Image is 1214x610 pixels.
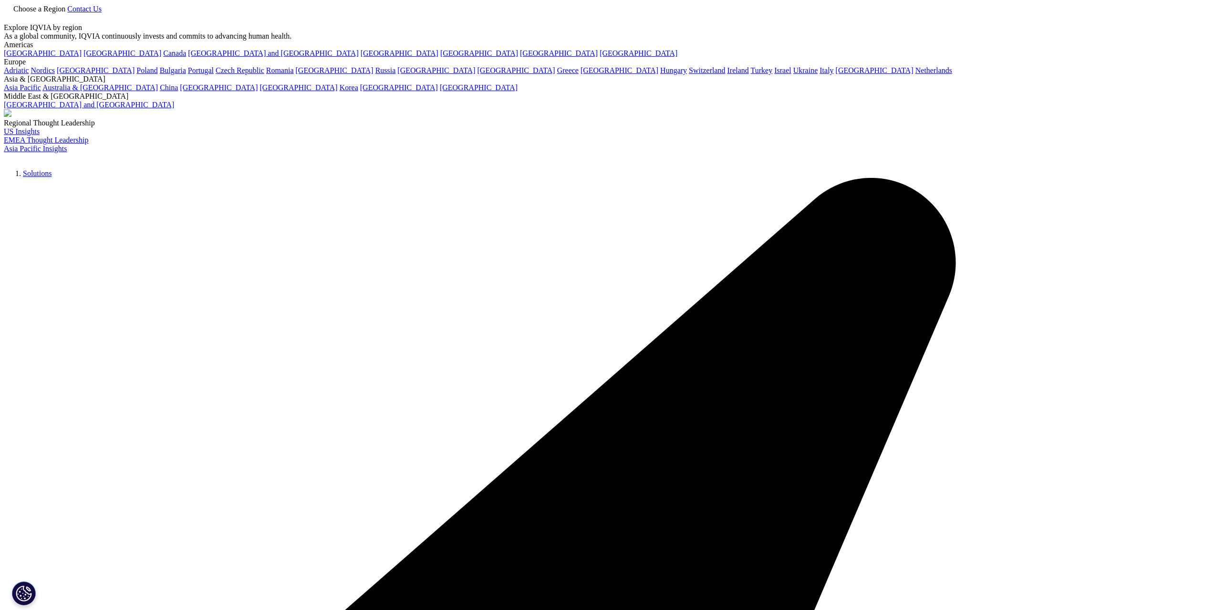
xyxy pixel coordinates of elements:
a: Contact Us [67,5,102,13]
a: [GEOGRAPHIC_DATA] and [GEOGRAPHIC_DATA] [4,101,174,109]
a: Ireland [727,66,749,74]
a: Switzerland [689,66,725,74]
img: 2093_analyzing-data-using-big-screen-display-and-laptop.png [4,109,11,117]
div: Regional Thought Leadership [4,119,1210,127]
a: Adriatic [4,66,29,74]
a: [GEOGRAPHIC_DATA] [397,66,475,74]
a: Asia Pacific [4,83,41,92]
button: Cookies Settings [12,581,36,605]
a: Russia [375,66,396,74]
div: Asia & [GEOGRAPHIC_DATA] [4,75,1210,83]
a: Nordics [31,66,55,74]
a: [GEOGRAPHIC_DATA] [440,49,518,57]
a: [GEOGRAPHIC_DATA] [180,83,258,92]
a: [GEOGRAPHIC_DATA] [440,83,518,92]
a: US Insights [4,127,40,135]
a: [GEOGRAPHIC_DATA] [836,66,913,74]
a: Poland [136,66,157,74]
a: [GEOGRAPHIC_DATA] [260,83,338,92]
a: [GEOGRAPHIC_DATA] [57,66,135,74]
a: [GEOGRAPHIC_DATA] [581,66,658,74]
a: Korea [340,83,358,92]
a: [GEOGRAPHIC_DATA] [361,49,438,57]
a: Australia & [GEOGRAPHIC_DATA] [42,83,158,92]
a: Asia Pacific Insights [4,145,67,153]
a: Ukraine [793,66,818,74]
a: Solutions [23,169,52,177]
span: Choose a Region [13,5,65,13]
a: [GEOGRAPHIC_DATA] and [GEOGRAPHIC_DATA] [188,49,358,57]
a: [GEOGRAPHIC_DATA] [296,66,374,74]
a: Canada [163,49,186,57]
a: Czech Republic [216,66,264,74]
div: Americas [4,41,1210,49]
div: Europe [4,58,1210,66]
a: Turkey [751,66,773,74]
div: Explore IQVIA by region [4,23,1210,32]
a: [GEOGRAPHIC_DATA] [360,83,438,92]
a: Romania [266,66,294,74]
a: China [160,83,178,92]
a: [GEOGRAPHIC_DATA] [477,66,555,74]
a: Italy [820,66,833,74]
a: [GEOGRAPHIC_DATA] [4,49,82,57]
a: Hungary [660,66,687,74]
a: Greece [557,66,579,74]
a: Netherlands [915,66,952,74]
div: Middle East & [GEOGRAPHIC_DATA] [4,92,1210,101]
a: [GEOGRAPHIC_DATA] [83,49,161,57]
div: As a global community, IQVIA continuously invests and commits to advancing human health. [4,32,1210,41]
a: [GEOGRAPHIC_DATA] [520,49,598,57]
a: Israel [774,66,791,74]
a: [GEOGRAPHIC_DATA] [600,49,677,57]
a: Portugal [188,66,214,74]
a: Bulgaria [160,66,186,74]
a: EMEA Thought Leadership [4,136,88,144]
